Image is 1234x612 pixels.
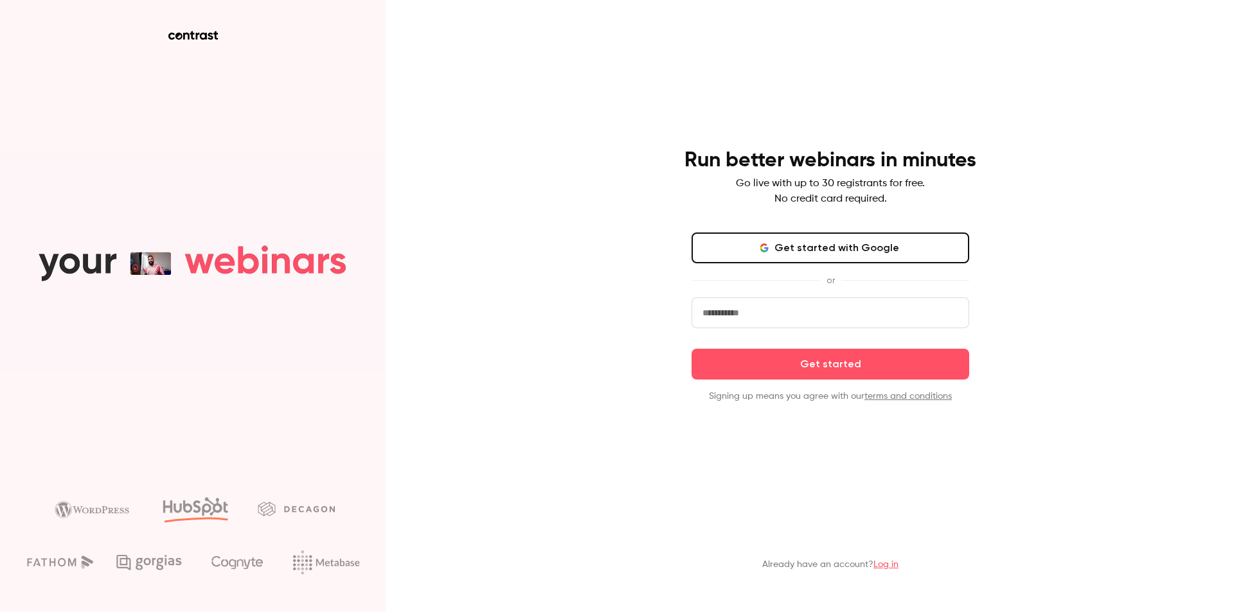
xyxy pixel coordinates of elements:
p: Already have an account? [762,558,899,571]
a: terms and conditions [864,392,952,401]
p: Go live with up to 30 registrants for free. No credit card required. [736,176,925,207]
h4: Run better webinars in minutes [684,148,976,173]
button: Get started [692,349,969,380]
a: Log in [873,560,899,569]
span: or [820,274,841,287]
button: Get started with Google [692,232,969,263]
p: Signing up means you agree with our [692,390,969,403]
img: decagon [258,502,335,516]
